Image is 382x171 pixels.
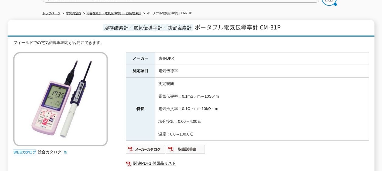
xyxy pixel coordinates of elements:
td: 測定範囲 電気伝導率：0.1mS／m～10S／m 電気抵抗率：0.1Ω・m～10kΩ・m 塩分換算：0.00～4.00％ 温度：0.0～100.0℃ [155,78,369,141]
a: 溶存酸素計・電気伝導率計・残留塩素計 [87,12,141,15]
img: webカタログ [13,149,36,155]
td: 電気伝導率 [155,65,369,78]
img: ポータブル電気伝導率計 CM-31P [13,52,108,146]
th: メーカー [126,52,155,65]
td: 東亜DKK [155,52,369,65]
li: ポータブル電気伝導率計 CM-31P [142,10,192,17]
div: フィールドでの電気伝導率測定が容易にできます。 [13,40,369,46]
a: 関連PDF1 付属品リスト [126,159,369,167]
th: 測定項目 [126,65,155,78]
a: 水質測定器 [66,12,81,15]
img: メーカーカタログ [126,144,166,154]
a: 総合カタログ [38,150,67,154]
img: 取扱説明書 [166,144,205,154]
a: 取扱説明書 [166,149,205,153]
th: 特長 [126,78,155,141]
a: メーカーカタログ [126,149,166,153]
span: ポータブル電気伝導率計 CM-31P [195,23,281,31]
span: 溶存酸素計・電気伝導率計・残留塩素計 [103,24,193,31]
a: トップページ [42,12,60,15]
